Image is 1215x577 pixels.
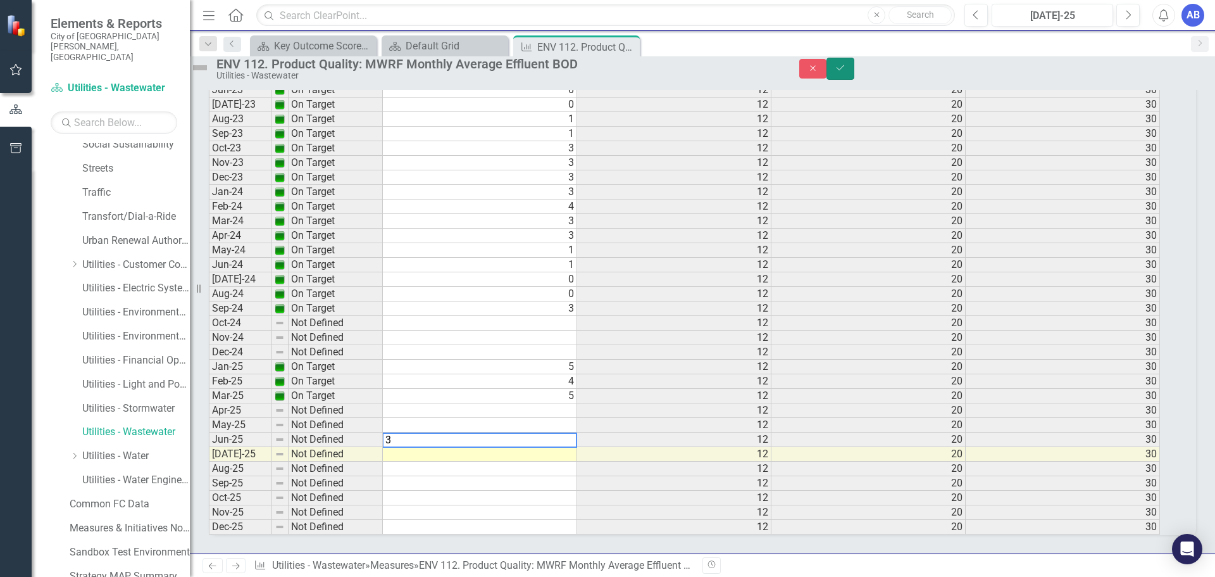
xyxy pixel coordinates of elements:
[966,389,1160,403] td: 30
[577,287,771,301] td: 12
[370,559,414,571] a: Measures
[577,433,771,447] td: 12
[577,185,771,200] td: 12
[82,281,190,296] a: Utilities - Electric Systems Eng Div.
[771,185,966,200] td: 20
[577,156,771,170] td: 12
[383,185,577,200] td: 3
[771,141,966,156] td: 20
[383,272,577,287] td: 0
[209,345,272,360] td: Dec-24
[289,272,383,287] td: On Target
[771,83,966,98] td: 20
[51,31,177,62] small: City of [GEOGRAPHIC_DATA][PERSON_NAME], [GEOGRAPHIC_DATA]
[275,376,285,386] img: APn+hR+MH4cqAAAAAElFTkSuQmCC
[289,389,383,403] td: On Target
[209,316,272,331] td: Oct-24
[966,447,1160,462] td: 30
[82,377,190,392] a: Utilities - Light and Power
[209,185,272,200] td: Jan-24
[383,214,577,229] td: 3
[966,462,1160,476] td: 30
[966,272,1160,287] td: 30
[771,331,966,345] td: 20
[385,38,505,54] a: Default Grid
[70,545,190,560] a: Sandbox Test Environment
[966,287,1160,301] td: 30
[771,316,966,331] td: 20
[771,360,966,374] td: 20
[274,38,373,54] div: Key Outcome Scorecard
[966,331,1160,345] td: 30
[577,229,771,243] td: 12
[577,258,771,272] td: 12
[289,360,383,374] td: On Target
[289,243,383,258] td: On Target
[289,170,383,185] td: On Target
[577,98,771,112] td: 12
[6,15,28,37] img: ClearPoint Strategy
[966,258,1160,272] td: 30
[771,170,966,185] td: 20
[966,520,1160,535] td: 30
[289,505,383,520] td: Not Defined
[275,201,285,212] img: APn+hR+MH4cqAAAAAElFTkSuQmCC
[289,418,383,433] td: Not Defined
[209,447,272,462] td: [DATE]-25
[275,434,285,445] img: 8DAGhfEEPCf229AAAAAElFTkSuQmCC
[383,374,577,389] td: 4
[275,216,285,226] img: APn+hR+MH4cqAAAAAElFTkSuQmCC
[275,347,285,357] img: 8DAGhfEEPCf229AAAAAElFTkSuQmCC
[383,229,577,243] td: 3
[275,507,285,517] img: 8DAGhfEEPCf229AAAAAElFTkSuQmCC
[289,200,383,214] td: On Target
[771,433,966,447] td: 20
[289,403,383,418] td: Not Defined
[209,301,272,316] td: Sep-24
[577,272,771,287] td: 12
[275,449,285,459] img: 8DAGhfEEPCf229AAAAAElFTkSuQmCC
[771,243,966,258] td: 20
[275,85,285,95] img: APn+hR+MH4cqAAAAAElFTkSuQmCC
[992,4,1113,27] button: [DATE]-25
[771,272,966,287] td: 20
[82,258,190,272] a: Utilities - Customer Connections
[275,143,285,153] img: APn+hR+MH4cqAAAAAElFTkSuQmCC
[383,389,577,403] td: 5
[966,491,1160,505] td: 30
[209,520,272,535] td: Dec-25
[70,521,190,536] a: Measures & Initiatives No Longer Used
[577,403,771,418] td: 12
[771,156,966,170] td: 20
[577,418,771,433] td: 12
[383,127,577,141] td: 1
[577,127,771,141] td: 12
[275,260,285,270] img: APn+hR+MH4cqAAAAAElFTkSuQmCC
[966,418,1160,433] td: 30
[275,464,285,474] img: 8DAGhfEEPCf229AAAAAElFTkSuQmCC
[82,402,190,416] a: Utilities - Stormwater
[577,462,771,476] td: 12
[209,476,272,491] td: Sep-25
[383,170,577,185] td: 3
[383,112,577,127] td: 1
[82,234,190,248] a: Urban Renewal Authority
[406,38,505,54] div: Default Grid
[289,258,383,272] td: On Target
[209,331,272,345] td: Nov-24
[383,258,577,272] td: 1
[577,141,771,156] td: 12
[771,258,966,272] td: 20
[289,127,383,141] td: On Target
[275,129,285,139] img: APn+hR+MH4cqAAAAAElFTkSuQmCC
[383,98,577,112] td: 0
[383,243,577,258] td: 1
[577,243,771,258] td: 12
[275,114,285,124] img: APn+hR+MH4cqAAAAAElFTkSuQmCC
[577,389,771,403] td: 12
[966,83,1160,98] td: 30
[82,473,190,488] a: Utilities - Water Engineering
[82,137,190,152] a: Social Sustainability
[771,418,966,433] td: 20
[888,6,952,24] button: Search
